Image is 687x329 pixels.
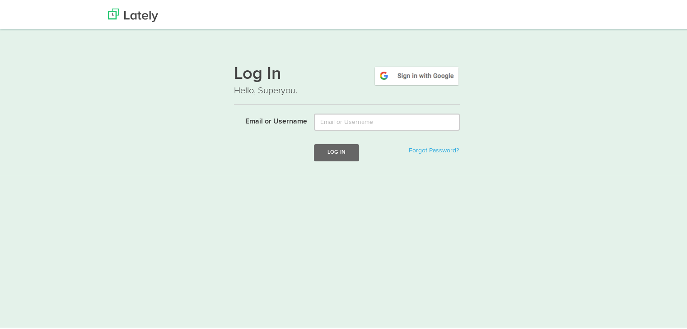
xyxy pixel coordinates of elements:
img: google-signin.png [374,64,460,84]
img: Lately [108,7,158,20]
p: Hello, Superyou. [234,82,460,96]
button: Log In [314,142,359,159]
h1: Log In [234,64,460,82]
input: Email or Username [314,112,460,129]
label: Email or Username [227,112,307,125]
a: Forgot Password? [409,146,459,152]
